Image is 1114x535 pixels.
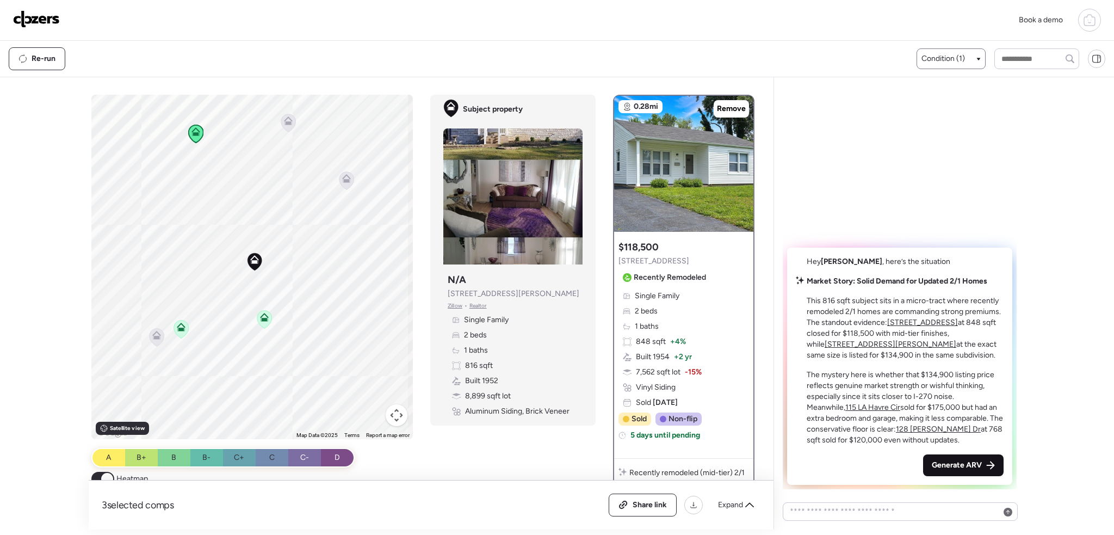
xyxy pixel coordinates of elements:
span: Share link [633,500,667,511]
span: [STREET_ADDRESS][PERSON_NAME] [448,288,579,299]
span: Sold [636,397,678,408]
span: Zillow [448,302,462,310]
button: Map camera controls [386,404,407,426]
span: [PERSON_NAME] [821,257,882,266]
span: 1 baths [635,321,659,332]
span: [STREET_ADDRESS] [618,256,689,267]
span: A [106,452,111,463]
span: Aluminum Siding, Brick Veneer [465,406,570,417]
img: Google [94,425,130,439]
p: This 816 sqft subject sits in a micro-tract where recently remodeled 2/1 homes are commanding str... [807,296,1004,361]
img: Logo [13,10,60,28]
a: 115 LA Havre Cir [845,403,900,412]
span: B+ [137,452,146,463]
p: The mystery here is whether that $134,900 listing price reflects genuine market strength or wishf... [807,370,1004,446]
span: 2 beds [635,306,658,317]
span: Expand [718,500,743,511]
span: • [465,302,467,310]
span: 5 days until pending [630,430,700,441]
span: Map Data ©2025 [296,432,338,438]
span: 3 selected comps [102,499,174,512]
span: Built 1952 [465,376,498,386]
h3: $118,500 [618,241,658,254]
a: Terms (opens in new tab) [344,432,360,438]
span: Single Family [635,291,679,302]
span: [DATE] [651,398,678,407]
strong: Market Story: Solid Demand for Updated 2/1 Homes [807,276,987,286]
span: 2 beds [464,330,487,341]
span: B- [202,452,211,463]
span: C- [300,452,309,463]
a: 128 [PERSON_NAME] Dr [896,425,981,434]
span: 848 sqft [636,336,666,347]
span: 7,562 sqft lot [636,367,680,378]
span: 0.28mi [634,101,658,112]
span: Vinyl Siding [636,382,676,393]
a: Open this area in Google Maps (opens a new window) [94,425,130,439]
span: Single Family [464,315,509,325]
a: Report a map error [366,432,410,438]
span: Generate ARV [932,460,982,471]
span: + 4% [670,336,686,347]
span: Sold [632,414,647,425]
span: Non-flip [669,414,697,425]
span: Condition (1) [921,53,965,64]
a: [STREET_ADDRESS][PERSON_NAME] [825,340,956,349]
span: C+ [234,452,244,463]
span: Re-run [32,53,55,64]
span: + 2 yr [674,352,692,362]
span: Recently Remodeled [634,272,706,283]
a: [STREET_ADDRESS] [887,318,958,327]
span: Satellite view [110,424,145,433]
span: 1 baths [464,345,488,356]
span: Subject property [463,104,523,115]
span: C [269,452,275,463]
span: 8,899 sqft lot [465,391,511,402]
span: Hey , here’s the situation [807,257,950,266]
span: Book a demo [1019,15,1063,24]
span: 816 sqft [465,360,493,371]
span: Heatmap [116,473,148,484]
h3: N/A [448,273,466,286]
span: -15% [685,367,702,378]
span: Remove [717,103,746,114]
span: Built 1954 [636,352,670,362]
span: D [335,452,340,463]
span: B [171,452,176,463]
span: Realtor [469,302,487,310]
